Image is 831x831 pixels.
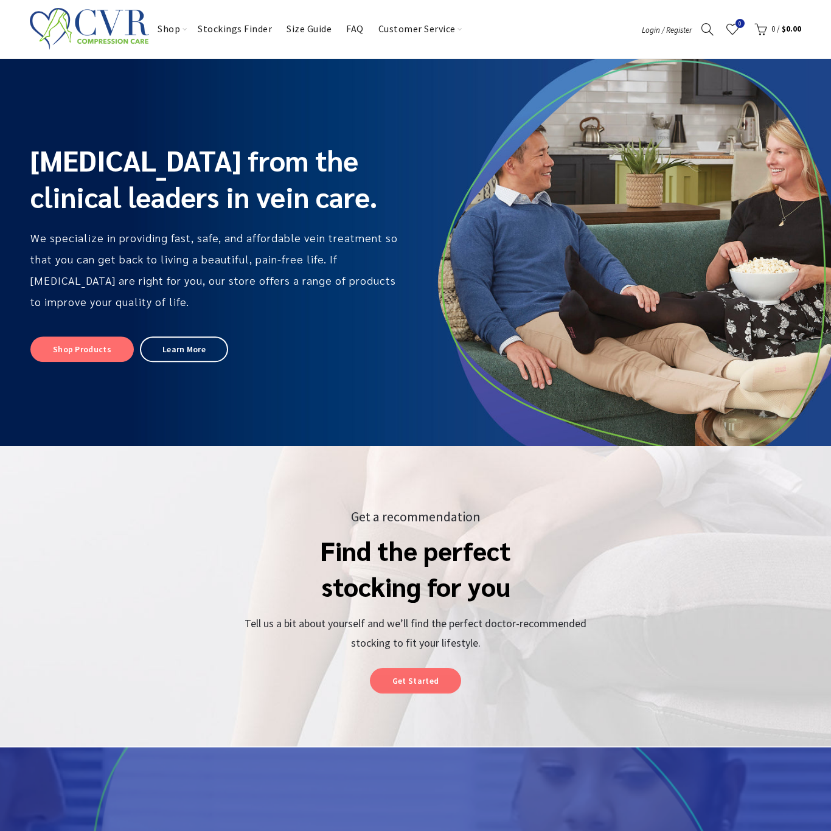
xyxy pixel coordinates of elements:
p: Tell us a bit about yourself and we’ll find the perfect doctor-recommended stocking to fit your l... [226,614,605,653]
p: Get a recommendation [226,507,605,527]
span: 0 [771,24,775,34]
span: FAQ [359,12,375,21]
h2: Find the perfect stocking for you [294,533,537,605]
h1: [MEDICAL_DATA] from the clinical leaders in vein care. [30,142,403,215]
a: Shop Products [30,337,134,363]
a: Learn More [140,337,228,363]
a: 0 / $0.00 [751,20,801,38]
span: / [777,24,780,34]
img: CVR Compression Care [30,2,149,55]
span: Size Guide [307,12,342,21]
h6: We specialize in providing fast, safe, and affordable vein treatment so that you can get back to ... [30,228,403,313]
span: $0.00 [782,24,801,34]
a: Login / Register [642,24,692,36]
a: Get Started [370,668,461,694]
span: 0 [735,19,745,28]
a: Wishlist0 [723,20,742,38]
